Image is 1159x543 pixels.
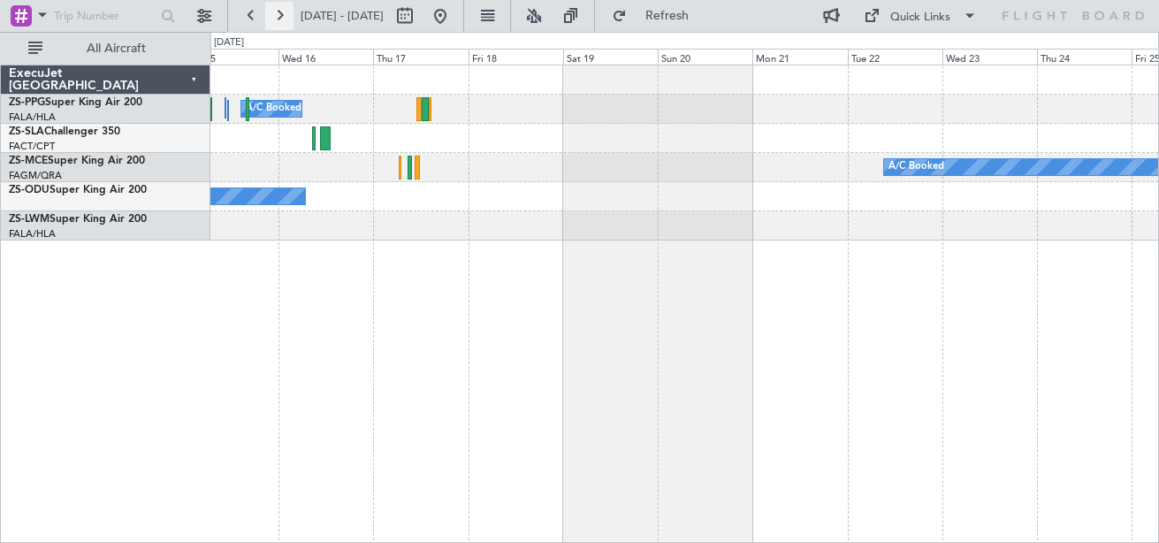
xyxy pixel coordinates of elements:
a: ZS-MCESuper King Air 200 [9,156,145,166]
div: A/C Booked [246,96,301,122]
div: Tue 15 [184,49,278,65]
span: [DATE] - [DATE] [301,8,384,24]
div: Sat 19 [563,49,658,65]
span: All Aircraft [46,42,187,55]
span: ZS-ODU [9,185,50,195]
span: Refresh [630,10,705,22]
a: FALA/HLA [9,111,56,124]
div: Thu 17 [373,49,468,65]
div: Mon 21 [752,49,847,65]
div: A/C Booked [888,154,944,180]
button: All Aircraft [19,34,192,63]
a: FACT/CPT [9,140,55,153]
div: Sun 20 [658,49,752,65]
a: ZS-SLAChallenger 350 [9,126,120,137]
div: Tue 22 [848,49,942,65]
span: ZS-SLA [9,126,44,137]
button: Quick Links [855,2,986,30]
span: ZS-LWM [9,214,50,225]
a: ZS-ODUSuper King Air 200 [9,185,147,195]
a: FALA/HLA [9,227,56,241]
a: ZS-LWMSuper King Air 200 [9,214,147,225]
div: Wed 23 [942,49,1037,65]
div: Quick Links [890,9,950,27]
div: [DATE] [214,35,244,50]
span: ZS-PPG [9,97,45,108]
div: Thu 24 [1037,49,1132,65]
button: Refresh [604,2,710,30]
a: FAGM/QRA [9,169,62,182]
div: Fri 18 [469,49,563,65]
a: ZS-PPGSuper King Air 200 [9,97,142,108]
span: ZS-MCE [9,156,48,166]
div: Wed 16 [278,49,373,65]
input: Trip Number [54,3,156,29]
